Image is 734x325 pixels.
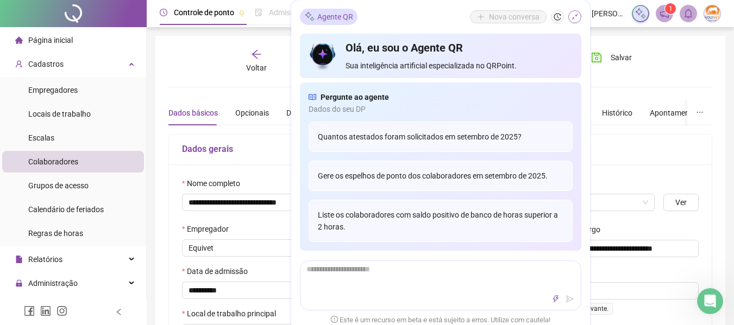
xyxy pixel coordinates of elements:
[571,13,579,21] span: shrink
[182,223,236,235] label: Empregador
[15,256,23,263] span: file
[182,143,699,156] h5: Dados gerais
[346,60,572,72] span: Sua inteligência artificial especializada no QRPoint.
[650,107,700,119] div: Apontamentos
[346,40,572,55] h4: Olá, eu sou o Agente QR
[168,107,218,119] div: Dados básicos
[683,9,693,18] span: bell
[15,279,23,287] span: lock
[687,100,712,125] button: ellipsis
[331,316,338,323] span: exclamation-circle
[174,8,234,17] span: Controle de ponto
[574,224,607,235] label: Cargo
[28,86,78,94] span: Empregadores
[182,265,255,277] label: Data de admissão
[15,36,23,44] span: home
[660,9,669,18] span: notification
[115,308,123,316] span: left
[611,52,632,63] span: Salvar
[309,103,573,115] span: Dados do seu DP
[665,3,676,14] sup: 1
[592,8,625,20] span: [PERSON_NAME]
[470,10,547,23] button: Nova conversa
[269,8,325,17] span: Admissão digital
[309,40,337,72] img: icon
[255,9,262,16] span: file-done
[28,205,104,214] span: Calendário de feriados
[15,60,23,68] span: user-add
[239,10,245,16] span: pushpin
[583,49,640,66] button: Salvar
[40,305,51,316] span: linkedin
[28,229,83,238] span: Regras de horas
[300,9,357,25] div: Agente QR
[246,63,267,72] span: Voltar
[251,49,262,60] span: arrow-left
[28,255,62,264] span: Relatórios
[663,194,699,211] button: Ver
[635,8,647,20] img: sparkle-icon.fc2bf0ac1784a2077858766a79e2daf3.svg
[552,295,560,303] span: thunderbolt
[309,122,573,152] div: Quantos atestados foram solicitados em setembro de 2025?
[309,200,573,242] div: Liste os colaboradores com saldo positivo de banco de horas superior a 2 horas.
[309,161,573,191] div: Gere os espelhos de ponto dos colaboradores em setembro de 2025.
[696,109,704,116] span: ellipsis
[57,305,67,316] span: instagram
[321,91,389,103] span: Pergunte ao agente
[563,292,576,305] button: send
[189,240,431,256] span: Equivet
[675,196,687,208] span: Ver
[160,9,167,16] span: clock-circle
[669,5,673,12] span: 1
[235,107,269,119] div: Opcionais
[182,177,247,189] label: Nome completo
[309,91,316,103] span: read
[554,13,561,21] span: history
[28,36,73,44] span: Página inicial
[24,305,35,316] span: facebook
[28,181,89,190] span: Grupos de acesso
[549,292,562,305] button: thunderbolt
[28,110,91,118] span: Locais de trabalho
[704,5,720,22] img: 24638
[286,107,330,119] div: Dependentes
[591,52,602,63] span: save
[28,133,54,142] span: Escalas
[182,308,283,320] label: Local de trabalho principal
[28,279,78,288] span: Administração
[28,157,78,166] span: Colaboradores
[697,288,723,314] iframe: Intercom live chat
[304,11,315,23] img: sparkle-icon.fc2bf0ac1784a2077858766a79e2daf3.svg
[602,107,632,119] div: Histórico
[28,60,64,68] span: Cadastros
